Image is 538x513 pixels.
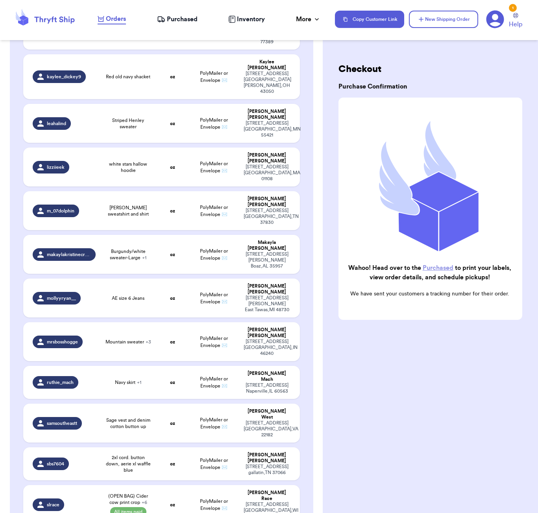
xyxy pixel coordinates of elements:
span: makaylakristinecreations [47,251,91,258]
div: Makayla [PERSON_NAME] [244,240,290,251]
span: PolyMailer or Envelope ✉️ [200,161,228,173]
span: PolyMailer or Envelope ✉️ [200,249,228,260]
span: + 1 [142,255,146,260]
span: mrsbosshogge [47,339,78,345]
span: PolyMailer or Envelope ✉️ [200,205,228,217]
span: + 1 [137,380,141,385]
span: Striped Henley sweater [105,117,151,130]
span: Mountain sweater [105,339,151,345]
span: Burgundy/white sweater-Large [105,248,151,261]
p: We have sent your customers a tracking number for their order. [345,290,514,298]
div: [STREET_ADDRESS] gallatin , TN 37066 [244,464,290,476]
div: [STREET_ADDRESS] [GEOGRAPHIC_DATA] , VA 22182 [244,420,290,438]
strong: oz [170,502,175,507]
span: 2xl cord. button down, aerie xl waffle blue [105,454,151,473]
span: Inventory [237,15,265,24]
span: PolyMailer or Envelope ✉️ [200,376,228,388]
div: More [296,15,321,24]
div: [STREET_ADDRESS] [GEOGRAPHIC_DATA] , MA 01108 [244,164,290,182]
h2: Wahoo! Head over to the to print your labels, view order details, and schedule pickups! [345,263,514,282]
button: New Shipping Order [409,11,478,28]
div: [PERSON_NAME] [PERSON_NAME] [244,452,290,464]
span: samsoutheastt [47,420,77,426]
button: Copy Customer Link [335,11,404,28]
div: Kaylee [PERSON_NAME] [244,59,290,71]
div: [PERSON_NAME] [PERSON_NAME] [244,283,290,295]
span: Orders [106,14,126,24]
a: Inventory [228,15,265,24]
span: Red old navy shacket [106,74,150,80]
span: Help [509,20,522,29]
div: [STREET_ADDRESS] [GEOGRAPHIC_DATA] , TN 37830 [244,208,290,225]
strong: oz [170,340,175,344]
span: Purchased [167,15,198,24]
span: slrace [47,502,59,508]
span: mollyyryan__ [47,295,76,301]
span: PolyMailer or Envelope ✉️ [200,499,228,511]
a: 1 [486,10,504,28]
strong: oz [170,209,175,213]
div: [STREET_ADDRESS][PERSON_NAME] East Tawas , MI 48730 [244,295,290,313]
div: [PERSON_NAME] West [244,408,290,420]
span: + 3 [146,340,151,344]
span: PolyMailer or Envelope ✉️ [200,458,228,470]
span: PolyMailer or Envelope ✉️ [200,71,228,83]
span: m_07dolphin [47,208,74,214]
span: Navy skirt [115,379,141,386]
a: Help [509,13,522,29]
span: white stars hallow hoodie [105,161,151,173]
div: [STREET_ADDRESS] [GEOGRAPHIC_DATA][PERSON_NAME] , OH 43050 [244,71,290,94]
div: [STREET_ADDRESS] [GEOGRAPHIC_DATA] , IN 46240 [244,339,290,356]
div: [PERSON_NAME] Mach [244,371,290,382]
strong: oz [170,165,175,170]
div: 1 [509,4,517,12]
div: [PERSON_NAME] [PERSON_NAME] [244,109,290,120]
span: + 6 [142,500,147,505]
span: [PERSON_NAME] sweatshirt and shirt [105,205,151,217]
div: [STREET_ADDRESS] [GEOGRAPHIC_DATA] , MN 55421 [244,120,290,138]
h2: Checkout [338,63,522,76]
div: [PERSON_NAME] [PERSON_NAME] [244,327,290,339]
span: PolyMailer or Envelope ✉️ [200,417,228,429]
span: Sage vest and denim cotton button up [105,417,151,430]
span: PolyMailer or Envelope ✉️ [200,118,228,129]
span: ruthie_mach [47,379,74,386]
h3: Purchase Confirmation [338,82,522,91]
span: leahalind [47,120,66,127]
div: [PERSON_NAME] Race [244,490,290,502]
div: [STREET_ADDRESS] Naperville , IL 60563 [244,382,290,394]
span: kaylee_dickey9 [47,74,81,80]
div: [PERSON_NAME] [PERSON_NAME] [244,196,290,208]
a: Purchased [423,265,453,271]
span: sbs7604 [47,461,64,467]
a: Purchased [157,15,198,24]
strong: oz [170,121,175,126]
strong: oz [170,461,175,466]
div: [PERSON_NAME] [PERSON_NAME] [244,152,290,164]
span: AE size 6 Jeans [112,295,144,301]
strong: oz [170,421,175,426]
strong: oz [170,74,175,79]
div: [STREET_ADDRESS][PERSON_NAME] Boaz , AL 35957 [244,251,290,269]
span: lizziieek [47,164,65,170]
span: (OPEN BAG) Cider cow print crop [105,493,151,506]
span: PolyMailer or Envelope ✉️ [200,292,228,304]
span: PolyMailer or Envelope ✉️ [200,336,228,348]
strong: oz [170,296,175,301]
a: Orders [98,14,126,24]
strong: oz [170,380,175,385]
strong: oz [170,252,175,257]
